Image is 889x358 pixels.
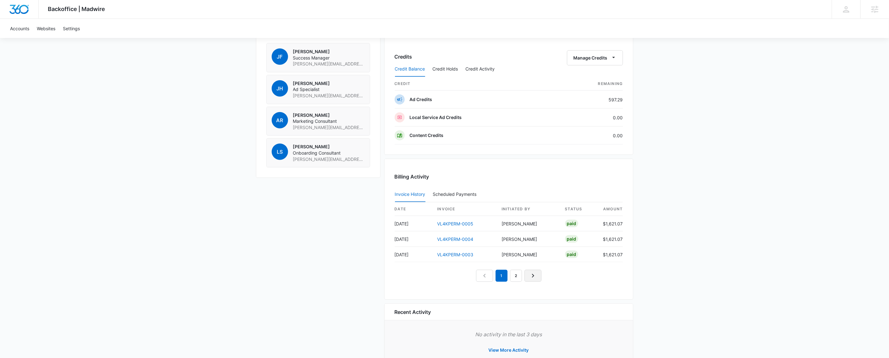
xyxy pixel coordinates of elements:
a: Settings [59,19,84,38]
p: Ad Credits [410,96,432,103]
th: Initiated By [497,202,560,216]
p: [PERSON_NAME] [293,80,365,87]
p: Local Service Ad Credits [410,114,462,121]
span: [PERSON_NAME][EMAIL_ADDRESS][PERSON_NAME][DOMAIN_NAME] [293,124,365,131]
h6: Recent Activity [395,308,431,316]
div: Paid [565,235,578,243]
td: [DATE] [395,247,432,262]
h3: Credits [395,53,412,60]
td: [PERSON_NAME] [497,247,560,262]
nav: Pagination [476,270,542,282]
button: Credit Activity [466,62,495,77]
p: No activity in the last 3 days [395,331,623,338]
button: Credit Balance [395,62,425,77]
a: VL4KPERM-0003 [437,252,474,257]
th: credit [395,77,556,91]
a: VL4KPERM-0004 [437,236,474,242]
th: invoice [432,202,497,216]
span: [PERSON_NAME][EMAIL_ADDRESS][PERSON_NAME][DOMAIN_NAME] [293,93,365,99]
span: Marketing Consultant [293,118,365,124]
a: Accounts [6,19,33,38]
span: [PERSON_NAME][EMAIL_ADDRESS][PERSON_NAME][DOMAIN_NAME] [293,61,365,67]
h3: Billing Activity [395,173,623,180]
td: [DATE] [395,216,432,231]
td: 597.29 [556,91,623,109]
p: [PERSON_NAME] [293,112,365,118]
span: Backoffice | Madwire [48,6,105,12]
div: Scheduled Payments [433,192,479,196]
span: Onboarding Consultant [293,150,365,156]
button: Credit Holds [433,62,458,77]
em: 1 [496,270,508,282]
p: [PERSON_NAME] [293,48,365,55]
th: amount [598,202,623,216]
td: $1,621.07 [598,231,623,247]
button: Invoice History [395,187,425,202]
a: VL4KPERM-0005 [437,221,474,226]
td: $1,621.07 [598,247,623,262]
span: LS [272,144,288,160]
td: [PERSON_NAME] [497,216,560,231]
a: Page 2 [510,270,522,282]
td: [PERSON_NAME] [497,231,560,247]
th: date [395,202,432,216]
th: Remaining [556,77,623,91]
button: View More Activity [482,343,535,358]
button: Manage Credits [567,50,623,65]
p: Content Credits [410,132,444,139]
a: Next Page [525,270,542,282]
div: Paid [565,251,578,258]
th: status [560,202,598,216]
span: AR [272,112,288,128]
td: [DATE] [395,231,432,247]
span: JH [272,80,288,97]
td: 0.00 [556,109,623,127]
span: Success Manager [293,55,365,61]
a: Websites [33,19,59,38]
span: JF [272,48,288,65]
td: $1,621.07 [598,216,623,231]
span: [PERSON_NAME][EMAIL_ADDRESS][PERSON_NAME][DOMAIN_NAME] [293,156,365,162]
td: 0.00 [556,127,623,145]
span: Ad Specialist [293,86,365,93]
div: Paid [565,220,578,227]
p: [PERSON_NAME] [293,144,365,150]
